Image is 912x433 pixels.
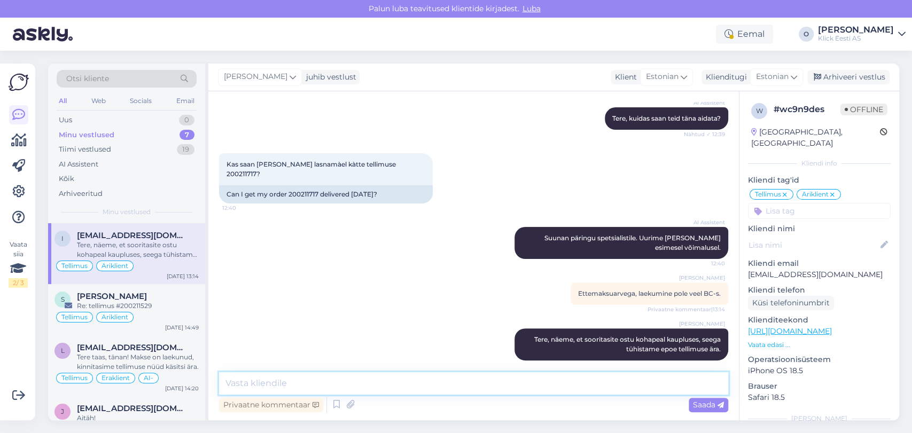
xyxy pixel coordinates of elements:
div: Vaata siia [9,240,28,288]
div: Kõik [59,174,74,184]
span: AI- [144,375,153,381]
div: Uus [59,115,72,125]
div: Küsi telefoninumbrit [748,296,834,310]
div: Tiimi vestlused [59,144,111,155]
div: Aitäh! [77,413,199,423]
input: Lisa tag [748,203,891,219]
span: AI Assistent [685,218,725,226]
span: Estonian [756,71,789,83]
div: [DATE] 14:49 [165,324,199,332]
div: Kliendi info [748,159,891,168]
span: Estonian [646,71,679,83]
span: [PERSON_NAME] [224,71,287,83]
p: Brauser [748,381,891,392]
span: jurijesmin@gmail.com [77,404,188,413]
span: Äriklient [102,314,128,320]
div: Arhiveeritud [59,188,103,199]
span: lisettecarolineanton@gmail.com [77,343,188,352]
span: Otsi kliente [66,73,109,84]
div: Socials [128,94,154,108]
div: Tere taas, tänan! Makse on laekunud, kinnitasime tellimuse nüüd käsitsi ära. [77,352,199,372]
div: Klick Eesti AS [818,34,894,43]
span: 13:24 [685,361,725,369]
span: info@etselekter.ee [77,231,188,240]
div: [DATE] 14:20 [165,384,199,392]
div: O [799,27,814,42]
div: [DATE] 13:14 [167,272,199,280]
div: Minu vestlused [59,130,114,140]
p: iPhone OS 18.5 [748,365,891,376]
div: Tere, näeme, et sooritasite ostu kohapeal kaupluses, seega tühistame epoe tellimuse ära. [77,240,199,259]
span: l [61,347,65,355]
span: Saada [693,400,724,410]
p: [EMAIL_ADDRESS][DOMAIN_NAME] [748,269,891,280]
span: Tellimus [61,314,88,320]
div: Klienditugi [701,72,747,83]
span: w [756,107,763,115]
div: [PERSON_NAME] [748,414,891,423]
div: [PERSON_NAME] [818,26,894,34]
span: Eraklient [102,375,130,381]
span: Tellimus [755,191,781,198]
div: Arhiveeri vestlus [807,70,890,84]
span: AI Assistent [685,99,725,107]
span: Suunan päringu spetsialistile. Uurime [PERSON_NAME] esimesel võimalusel. [544,234,722,251]
div: 0 [179,115,194,125]
p: Kliendi telefon [748,285,891,296]
p: Safari 18.5 [748,392,891,403]
span: 12:40 [685,259,725,267]
span: i [61,234,64,242]
span: Ettemaksuarvega, laekumine pole veel BC-s. [578,289,721,297]
span: Minu vestlused [103,207,151,217]
span: S [61,295,65,303]
div: 7 [180,130,194,140]
input: Lisa nimi [749,239,878,251]
a: [PERSON_NAME]Klick Eesti AS [818,26,906,43]
div: Web [89,94,108,108]
div: # wc9n9des [774,103,840,116]
p: Kliendi tag'id [748,175,891,186]
a: [URL][DOMAIN_NAME] [748,326,832,336]
span: Tere, näeme, et sooritasite ostu kohapeal kaupluses, seega tühistame epoe tellimuse ära. [534,335,722,353]
div: AI Assistent [59,159,98,170]
div: Eemal [716,25,773,44]
span: Äriklient [802,191,829,198]
span: Luba [519,4,544,13]
p: Kliendi nimi [748,223,891,234]
div: Privaatne kommentaar [219,398,323,412]
span: j [61,407,64,415]
span: Tere, kuidas saan teid täna aidata? [612,114,721,122]
span: Kas saan [PERSON_NAME] lasnamàel kàtte tellimuse 200211717? [227,160,397,178]
div: juhib vestlust [302,72,356,83]
div: Re: tellimus #200211529 [77,301,199,311]
div: [GEOGRAPHIC_DATA], [GEOGRAPHIC_DATA] [751,127,880,149]
div: 19 [177,144,194,155]
span: [PERSON_NAME] [679,274,725,282]
div: Klient [611,72,637,83]
div: Email [174,94,197,108]
span: Äriklient [102,263,128,269]
span: Tellimus [61,375,88,381]
span: Offline [840,104,887,115]
p: Kliendi email [748,258,891,269]
span: Nähtud ✓ 12:39 [684,130,725,138]
p: Operatsioonisüsteem [748,354,891,365]
img: Askly Logo [9,72,29,92]
div: Can I get my order 200211717 delivered [DATE]? [219,185,433,203]
span: [PERSON_NAME] [679,320,725,328]
span: Privaatne kommentaar | 13:14 [648,305,725,313]
span: Tellimus [61,263,88,269]
div: All [57,94,69,108]
span: Sergei Ruban [77,292,147,301]
p: Vaata edasi ... [748,340,891,350]
p: Klienditeekond [748,314,891,326]
div: 2 / 3 [9,278,28,288]
span: 12:40 [222,204,262,212]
